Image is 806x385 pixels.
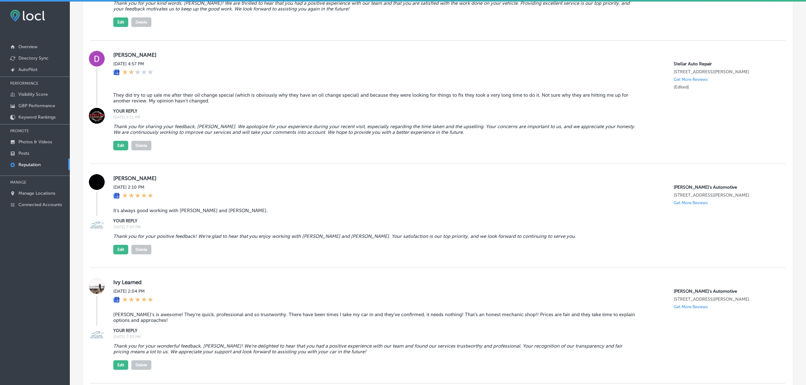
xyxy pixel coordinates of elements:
[131,360,151,370] button: Delete
[674,200,708,205] p: Get More Reviews
[18,103,55,108] p: GBP Performance
[113,289,153,294] label: [DATE] 2:04 PM
[674,69,775,75] p: 11801 SE Stark St
[89,327,105,343] img: Image
[113,185,153,190] label: [DATE] 2:10 PM
[18,202,62,207] p: Connected Accounts
[674,185,775,190] p: Arthur's Automotive
[113,335,775,339] label: [DATE] 7:50 PM
[113,175,775,181] label: [PERSON_NAME]
[18,191,55,196] p: Manage Locations
[674,192,775,198] p: 8804 Southeast Stark Street
[113,124,637,135] blockquote: Thank you for sharing your feedback, [PERSON_NAME]. We apologize for your experience during your ...
[113,279,775,285] label: Ivy Learned
[18,114,56,120] p: Keyword Rankings
[131,245,151,254] button: Delete
[89,108,105,124] img: Image
[113,208,637,213] blockquote: It’s always good working with [PERSON_NAME] and [PERSON_NAME].
[18,151,29,156] p: Posts
[113,360,128,370] button: Edit
[18,92,48,97] p: Visibility Score
[113,52,775,58] label: [PERSON_NAME]
[674,289,775,294] p: Arthur's Automotive
[122,297,153,303] div: 5 Stars
[89,218,105,233] img: Image
[18,139,52,145] p: Photos & Videos
[674,304,708,309] p: Get More Reviews
[674,297,775,302] p: 8804 Southeast Stark Street
[18,67,37,72] p: AutoPilot
[113,225,775,229] label: [DATE] 7:50 PM
[113,17,128,27] button: Edit
[113,328,775,333] label: YOUR REPLY
[674,84,689,90] label: (Edited)
[113,92,637,104] blockquote: They did try to up sale me after their oil change special (which is obviously why they have an oi...
[10,10,45,22] img: fda3e92497d09a02dc62c9cd864e3231.png
[113,109,775,114] label: YOUR REPLY
[113,245,128,254] button: Edit
[131,141,151,150] button: Delete
[113,233,637,239] blockquote: Thank you for your positive feedback! We're glad to hear that you enjoy working with [PERSON_NAME...
[122,69,153,76] div: 2 Stars
[113,0,637,12] blockquote: Thank you for your kind words, [PERSON_NAME]! We are thrilled to hear that you had a positive exp...
[113,141,128,150] button: Edit
[113,343,637,355] blockquote: Thank you for your wonderful feedback, [PERSON_NAME]! We're delighted to hear that you had a posi...
[131,17,151,27] button: Delete
[113,312,637,323] blockquote: [PERSON_NAME]’s is awesome! They’re quick, professional and so trustworthy. There have been times...
[113,115,775,120] label: [DATE] 5:11 PM
[122,192,153,199] div: 5 Stars
[18,44,37,49] p: Overview
[674,61,775,67] p: Stellar Auto Repair
[113,61,153,67] label: [DATE] 4:57 PM
[674,77,708,82] p: Get More Reviews
[113,219,775,223] label: YOUR REPLY
[18,55,49,61] p: Directory Sync
[18,162,41,167] p: Reputation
